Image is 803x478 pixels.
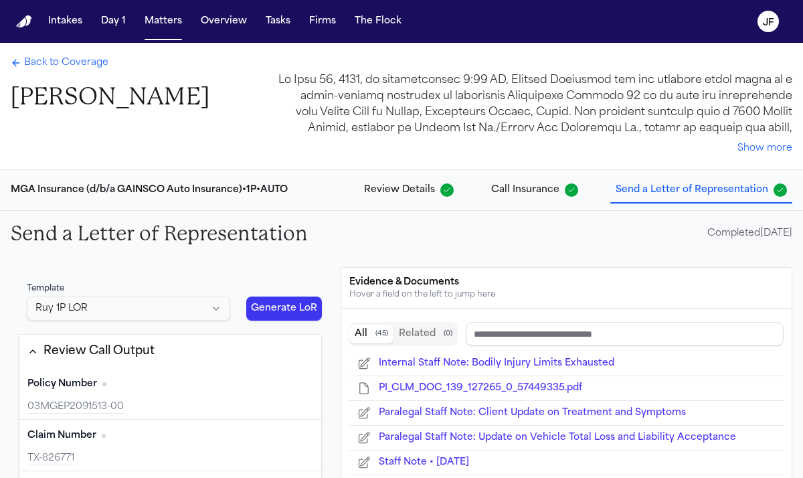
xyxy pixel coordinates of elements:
[707,227,792,240] div: Completed [DATE]
[349,9,407,33] button: The Flock
[379,431,736,445] button: Open Paralegal Staff Note: Update on Vehicle Total Loss and Liability Acceptance
[195,9,252,33] button: Overview
[139,9,187,33] button: Matters
[11,222,308,246] h2: Send a Letter of Representation
[27,283,230,294] div: Template
[364,183,435,197] span: Review Details
[359,178,459,202] button: Review Details
[27,452,313,465] div: TX-826771
[16,15,32,28] img: Finch Logo
[349,276,784,289] div: Evidence & Documents
[27,429,96,443] span: Claim Number
[16,15,32,28] a: Home
[379,457,469,467] span: Staff Note • Aug 08, 2025
[43,9,88,33] button: Intakes
[379,432,736,443] span: Paralegal Staff Note: Update on Vehicle Total Loss and Liability Acceptance
[375,329,388,339] span: ( 45 )
[24,56,108,70] span: Back to Coverage
[379,406,686,420] button: Open Paralegal Staff Note: Client Update on Treatment and Symptoms
[19,335,321,368] button: Review Call Output
[379,383,582,393] span: PI_CLM_DOC_139_127265_0_57449335.pdf
[96,9,131,33] button: Day 1
[43,343,155,360] div: Review Call Output
[304,9,341,33] button: Firms
[349,289,784,300] div: Hover a field on the left to jump here
[491,183,559,197] span: Call Insurance
[379,358,614,368] span: Internal Staff Note: Bodily Injury Limits Exhausted
[278,72,792,137] div: Lo Ipsu 56, 4131, do sitametconsec 9:99 AD, Elitsed Doeiusmod tem inc utlabore etdol magna al e a...
[102,382,106,386] span: No citation
[27,297,230,321] button: Select LoR template
[379,408,686,418] span: Paralegal Staff Note: Client Update on Treatment and Symptoms
[349,325,393,343] button: All documents
[11,82,209,112] h1: [PERSON_NAME]
[11,56,108,70] a: Back to Coverage
[19,420,321,471] div: Claim Number (required)
[19,368,321,420] div: Policy Number (required)
[27,378,97,391] span: Policy Number
[379,382,582,395] button: Open PI_CLM_DOC_139_127265_0_57449335.pdf
[466,322,784,346] input: Search references
[379,357,614,370] button: Open Internal Staff Note: Bodily Injury Limits Exhausted
[260,9,296,33] button: Tasks
[102,434,106,438] span: No citation
[610,178,792,202] button: Send a Letter of Representation
[737,142,792,155] button: Show more
[27,400,313,414] div: 03MGEP2091513-00
[444,329,452,339] span: ( 0 )
[486,178,584,202] button: Call Insurance
[616,183,768,197] span: Send a Letter of Representation
[246,297,322,321] button: Generate LoR
[393,325,458,343] button: Related documents
[11,183,288,197] div: MGA Insurance (d/b/a GAINSCO Auto Insurance) • 1P • AUTO
[379,456,469,469] button: Open Staff Note • Aug 08, 2025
